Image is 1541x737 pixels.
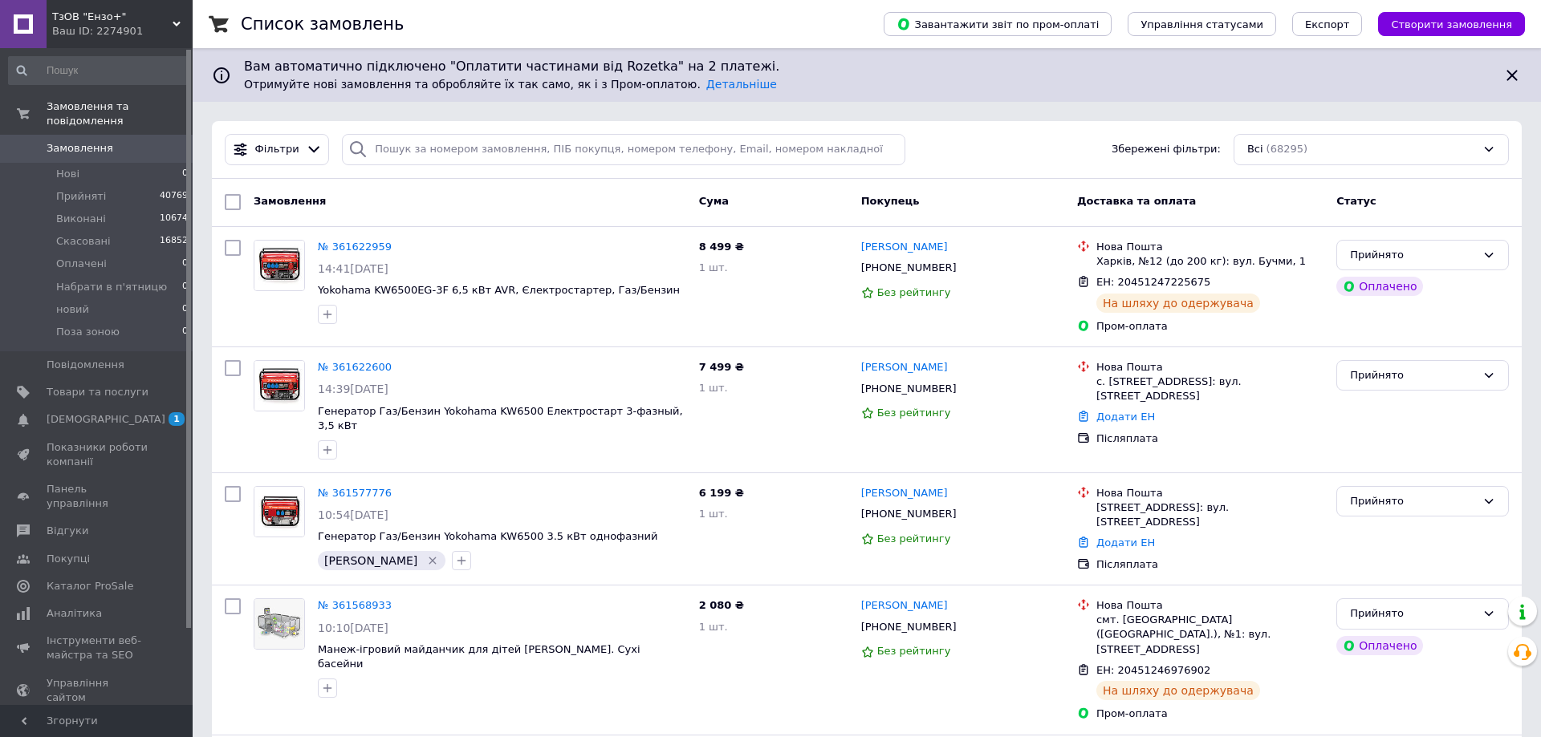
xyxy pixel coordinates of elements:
[241,14,404,34] h1: Список замовлень
[1391,18,1512,30] span: Створити замовлення
[1096,375,1323,403] div: с. [STREET_ADDRESS]: вул. [STREET_ADDRESS]
[861,621,957,633] span: [PHONE_NUMBER]
[182,302,188,317] span: 0
[1247,142,1263,157] span: Всі
[254,487,304,537] img: Фото товару
[699,382,728,394] span: 1 шт.
[324,554,417,567] span: [PERSON_NAME]
[244,78,777,91] span: Отримуйте нові замовлення та обробляйте їх так само, як і з Пром-оплатою.
[318,241,392,253] a: № 361622959
[47,412,165,427] span: [DEMOGRAPHIC_DATA]
[699,261,728,273] span: 1 шт.
[56,167,79,181] span: Нові
[318,405,683,432] a: Генератор Газ/Бензин Yokohama KW6500 Електростарт 3-фазный, 3,5 кВт
[699,241,744,253] span: 8 499 ₴
[56,325,120,339] span: Поза зоною
[255,142,299,157] span: Фільтри
[861,360,948,375] a: [PERSON_NAME]
[1096,664,1210,676] span: ЕН: 20451246976902
[1096,557,1323,572] div: Післяплата
[1096,411,1155,423] a: Додати ЕН
[8,56,189,85] input: Пошук
[861,195,920,207] span: Покупець
[1096,500,1323,529] div: [STREET_ADDRESS]: вул. [STREET_ADDRESS]
[1128,12,1276,36] button: Управління статусами
[1350,247,1476,264] div: Прийнято
[318,284,680,296] a: Yokohama KW6500EG-3F 6,5 кВт AVR, Єлектростартер, Газ/Бензин
[1096,598,1323,613] div: Нова Пошта
[56,189,106,204] span: Прийняті
[318,622,388,634] span: 10:10[DATE]
[1096,431,1323,446] div: Післяплата
[1096,254,1323,269] div: Харків, №12 (до 200 кг): вул. Бучми, 1
[1096,276,1210,288] span: ЕН: 20451247225675
[52,24,193,38] div: Ваш ID: 2274901
[1096,537,1155,549] a: Додати ЕН
[47,440,148,469] span: Показники роботи компанії
[1336,195,1376,207] span: Статус
[1141,18,1263,30] span: Управління статусами
[244,58,1490,76] span: Вам автоматично підключено "Оплатити частинами від Rozetka" на 2 платежі.
[1096,319,1323,334] div: Пром-оплата
[47,676,148,705] span: Управління сайтом
[318,487,392,499] a: № 361577776
[877,407,951,419] span: Без рейтингу
[318,599,392,611] a: № 361568933
[861,598,948,613] a: [PERSON_NAME]
[1096,294,1260,313] div: На шляху до одержувача
[1096,613,1323,657] div: смт. [GEOGRAPHIC_DATA] ([GEOGRAPHIC_DATA].), №1: вул. [STREET_ADDRESS]
[254,240,305,291] a: Фото товару
[182,167,188,181] span: 0
[1336,636,1423,655] div: Оплачено
[884,12,1112,36] button: Завантажити звіт по пром-оплаті
[877,533,951,545] span: Без рейтингу
[160,212,188,226] span: 10674
[47,552,90,566] span: Покупці
[47,524,88,538] span: Відгуки
[1096,486,1323,500] div: Нова Пошта
[182,257,188,271] span: 0
[56,212,106,226] span: Виконані
[897,17,1099,31] span: Завантажити звіт по пром-оплаті
[861,261,957,273] span: [PHONE_NUMBER]
[318,383,388,395] span: 14:39[DATE]
[254,486,305,537] a: Фото товару
[254,195,326,207] span: Замовлення
[1362,18,1525,30] a: Створити замовлення
[1096,681,1260,700] div: На шляху до одержувача
[861,508,957,520] span: [PHONE_NUMBER]
[1077,195,1196,207] span: Доставка та оплата
[861,240,948,255] a: [PERSON_NAME]
[318,361,392,373] a: № 361622600
[1350,493,1476,510] div: Прийнято
[1336,277,1423,296] div: Оплачено
[877,286,951,298] span: Без рейтингу
[160,189,188,204] span: 40769
[699,508,728,520] span: 1 шт.
[160,234,188,249] span: 16852
[699,195,729,207] span: Cума
[318,530,658,542] a: Генератор Газ/Бензин Yokohama KW6500 3.5 кВт однофазний
[182,325,188,339] span: 0
[56,257,107,271] span: Оплачені
[1112,142,1221,157] span: Збережені фільтри:
[699,487,744,499] span: 6 199 ₴
[699,621,728,633] span: 1 шт.
[318,508,388,521] span: 10:54[DATE]
[1267,143,1308,155] span: (68295)
[47,579,133,593] span: Каталог ProSale
[254,599,304,649] img: Фото товару
[1305,18,1350,30] span: Експорт
[47,141,113,156] span: Замовлення
[47,482,148,511] span: Панель управління
[342,134,905,165] input: Пошук за номером замовлення, ПІБ покупця, номером телефону, Email, номером накладної
[877,645,951,657] span: Без рейтингу
[182,280,188,294] span: 0
[699,599,744,611] span: 2 080 ₴
[1096,707,1323,721] div: Пром-оплата
[318,643,640,670] a: Манеж-ігровий майданчик для дітей [PERSON_NAME]. Сухі басейни
[56,302,89,317] span: новий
